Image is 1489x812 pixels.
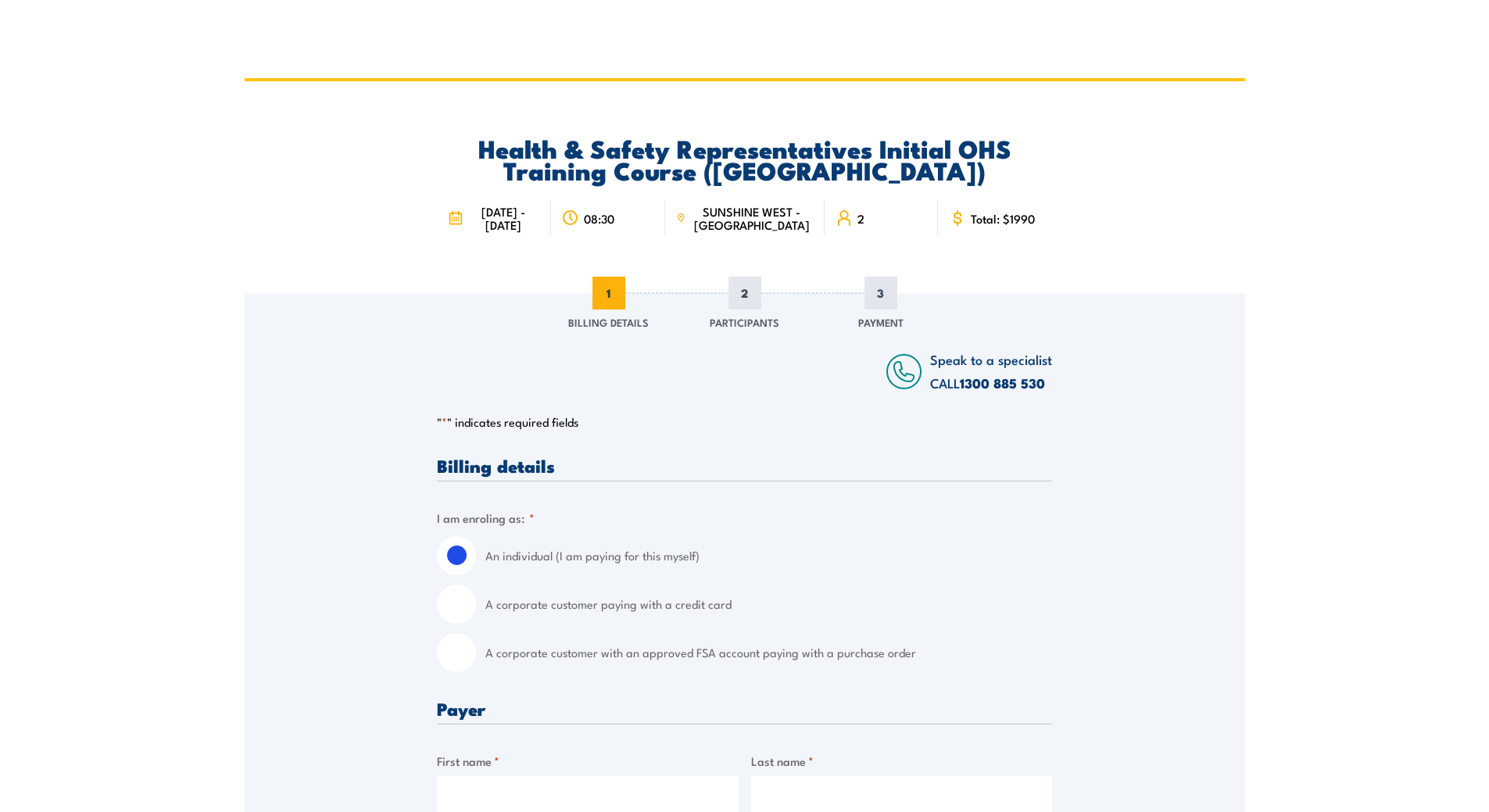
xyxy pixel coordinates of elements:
label: Last name [751,752,1053,770]
h2: Health & Safety Representatives Initial OHS Training Course ([GEOGRAPHIC_DATA]) [437,137,1052,181]
span: 2 [728,277,761,309]
span: 1 [592,277,625,309]
span: 2 [857,212,864,225]
h3: Billing details [437,456,1052,474]
p: " " indicates required fields [437,414,1052,430]
label: A corporate customer paying with a credit card [485,585,1052,624]
span: Payment [858,314,904,330]
span: Speak to a specialist CALL [930,349,1052,392]
span: 3 [864,277,897,309]
span: Participants [710,314,779,330]
a: 1300 885 530 [960,373,1045,393]
span: Total: $1990 [971,212,1035,225]
span: SUNSHINE WEST - [GEOGRAPHIC_DATA] [690,205,813,231]
span: [DATE] - [DATE] [467,205,540,231]
span: Billing Details [568,314,649,330]
h3: Payer [437,699,1052,717]
label: A corporate customer with an approved FSA account paying with a purchase order [485,633,1052,672]
label: First name [437,752,739,770]
span: 08:30 [584,212,614,225]
legend: I am enroling as: [437,509,535,527]
label: An individual (I am paying for this myself) [485,536,1052,575]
